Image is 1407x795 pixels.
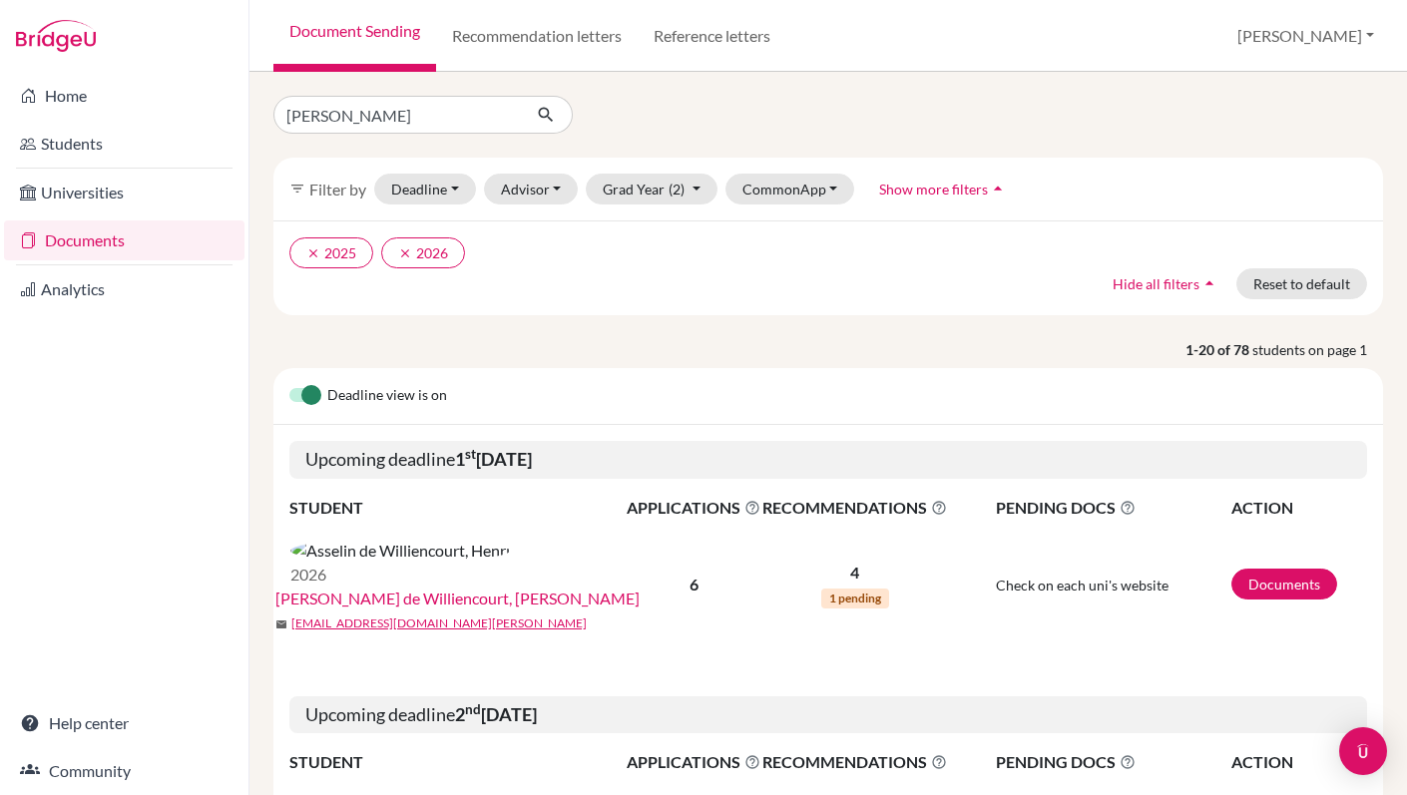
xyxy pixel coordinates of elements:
[290,539,510,563] img: Asselin de Williencourt, Henri
[1113,275,1199,292] span: Hide all filters
[1096,268,1236,299] button: Hide all filtersarrow_drop_up
[4,751,244,791] a: Community
[988,179,1008,199] i: arrow_drop_up
[4,124,244,164] a: Students
[1228,17,1383,55] button: [PERSON_NAME]
[309,180,366,199] span: Filter by
[465,701,481,717] sup: nd
[725,174,855,204] button: CommonApp
[1230,495,1367,521] th: ACTION
[289,749,626,775] th: STUDENT
[690,575,699,594] b: 6
[273,96,521,134] input: Find student by name...
[4,173,244,212] a: Universities
[762,496,947,520] span: RECOMMENDATIONS
[289,181,305,197] i: filter_list
[381,237,465,268] button: clear2026
[455,448,532,470] b: 1 [DATE]
[762,561,947,585] p: 4
[289,441,1367,479] h5: Upcoming deadline
[290,563,510,587] p: 2026
[291,614,587,632] a: [EMAIL_ADDRESS][DOMAIN_NAME][PERSON_NAME]
[275,618,287,630] span: mail
[1236,268,1367,299] button: Reset to default
[1185,339,1252,360] strong: 1-20 of 78
[289,495,626,521] th: STUDENT
[289,696,1367,734] h5: Upcoming deadline
[669,181,685,198] span: (2)
[1252,339,1383,360] span: students on page 1
[374,174,476,204] button: Deadline
[398,246,412,260] i: clear
[996,496,1229,520] span: PENDING DOCS
[484,174,579,204] button: Advisor
[1339,727,1387,775] div: Open Intercom Messenger
[306,246,320,260] i: clear
[327,384,447,408] span: Deadline view is on
[1199,273,1219,293] i: arrow_drop_up
[275,587,640,610] a: [PERSON_NAME] de Williencourt, [PERSON_NAME]
[996,577,1169,594] span: Check on each uni's website
[16,20,96,52] img: Bridge-U
[627,750,760,774] span: APPLICATIONS
[1231,569,1337,599] a: Documents
[4,76,244,116] a: Home
[4,220,244,260] a: Documents
[821,589,889,608] span: 1 pending
[996,750,1229,774] span: PENDING DOCS
[1230,749,1367,775] th: ACTION
[455,703,537,725] b: 2 [DATE]
[762,750,947,774] span: RECOMMENDATIONS
[586,174,717,204] button: Grad Year(2)
[4,269,244,309] a: Analytics
[465,446,476,462] sup: st
[879,181,988,198] span: Show more filters
[289,237,373,268] button: clear2025
[4,703,244,743] a: Help center
[862,174,1025,204] button: Show more filtersarrow_drop_up
[627,496,760,520] span: APPLICATIONS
